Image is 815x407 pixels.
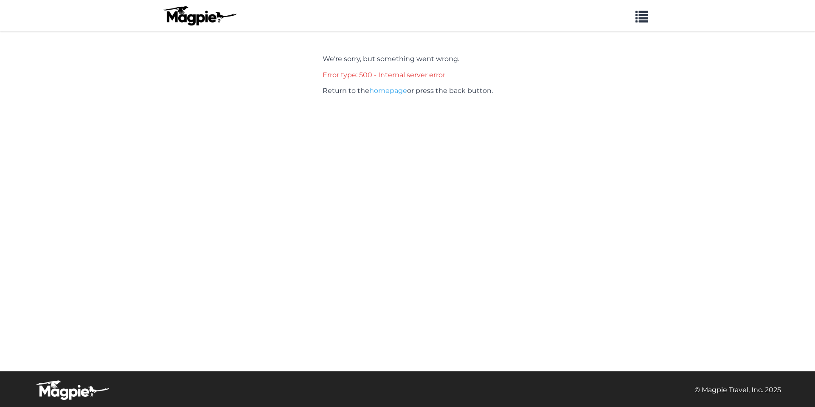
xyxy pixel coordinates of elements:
[323,53,493,65] p: We're sorry, but something went wrong.
[323,85,493,96] p: Return to the or press the back button.
[161,6,238,26] img: logo-ab69f6fb50320c5b225c76a69d11143b.png
[694,385,781,396] p: © Magpie Travel, Inc. 2025
[34,380,110,400] img: logo-white-d94fa1abed81b67a048b3d0f0ab5b955.png
[323,70,493,81] p: Error type: 500 - Internal server error
[369,87,407,95] a: homepage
